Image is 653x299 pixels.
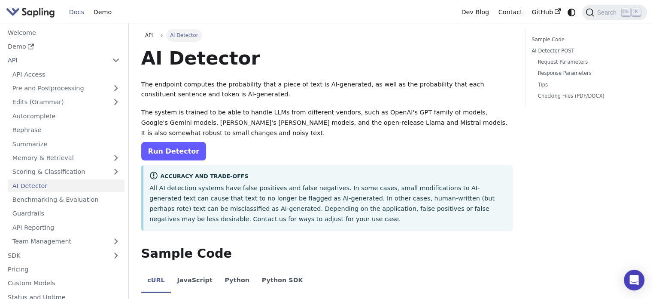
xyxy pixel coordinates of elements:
[219,269,255,293] li: Python
[107,249,125,262] button: Expand sidebar category 'SDK'
[149,183,507,224] p: All AI detection systems have false positives and false negatives. In some cases, small modificat...
[149,171,507,182] div: Accuracy and Trade-offs
[255,269,309,293] li: Python SDK
[141,269,171,293] li: cURL
[527,6,565,19] a: GitHub
[141,108,513,138] p: The system is trained to be able to handle LLMs from different vendors, such as OpenAI's GPT fami...
[8,138,125,150] a: Summarize
[8,194,125,206] a: Benchmarking & Evaluation
[624,270,644,290] div: Open Intercom Messenger
[6,6,55,18] img: Sapling.ai
[141,46,513,70] h1: AI Detector
[166,29,202,41] span: AI Detector
[3,277,125,290] a: Custom Models
[3,54,107,67] a: API
[8,179,125,192] a: AI Detector
[3,40,125,53] a: Demo
[8,207,125,220] a: Guardrails
[3,26,125,39] a: Welcome
[594,9,622,16] span: Search
[64,6,89,19] a: Docs
[565,6,578,18] button: Switch between dark and light mode (currently system mode)
[8,110,125,122] a: Autocomplete
[538,92,635,100] a: Checking Files (PDF/DOCX)
[107,54,125,67] button: Collapse sidebar category 'API'
[8,152,125,164] a: Memory & Retrieval
[456,6,493,19] a: Dev Blog
[8,96,125,108] a: Edits (Grammar)
[171,269,219,293] li: JavaScript
[8,166,125,178] a: Scoring & Classification
[538,58,635,66] a: Request Parameters
[8,124,125,136] a: Rephrase
[8,235,125,248] a: Team Management
[6,6,58,18] a: Sapling.ai
[8,82,125,95] a: Pre and Postprocessing
[141,80,513,100] p: The endpoint computes the probability that a piece of text is AI-generated, as well as the probab...
[141,29,513,41] nav: Breadcrumbs
[8,68,125,80] a: API Access
[532,36,638,44] a: Sample Code
[532,47,638,55] a: AI Detector POST
[494,6,527,19] a: Contact
[582,5,647,20] button: Search (Ctrl+K)
[141,142,206,160] a: Run Detector
[145,32,153,38] span: API
[3,263,125,276] a: Pricing
[3,249,107,262] a: SDK
[141,246,513,262] h2: Sample Code
[8,221,125,234] a: API Reporting
[89,6,116,19] a: Demo
[632,8,641,16] kbd: K
[141,29,157,41] a: API
[538,81,635,89] a: Tips
[538,69,635,77] a: Response Parameters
